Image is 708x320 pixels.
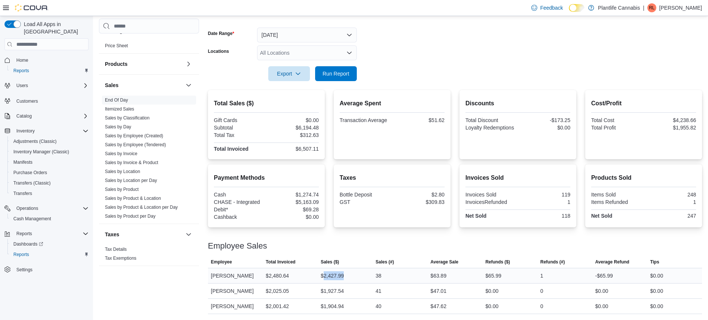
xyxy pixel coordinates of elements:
[486,259,510,265] span: Refunds ($)
[595,271,613,280] div: -$65.99
[13,149,69,155] span: Inventory Manager (Classic)
[465,199,516,205] div: InvoicesRefunded
[208,299,263,314] div: [PERSON_NAME]
[13,138,57,144] span: Adjustments (Classic)
[321,287,344,295] div: $1,927.54
[214,207,265,212] div: Debit*
[519,125,570,131] div: $0.00
[105,231,119,238] h3: Taxes
[650,271,663,280] div: $0.00
[13,68,29,74] span: Reports
[13,180,51,186] span: Transfers (Classic)
[1,228,92,239] button: Reports
[13,96,89,105] span: Customers
[13,204,41,213] button: Operations
[105,196,161,201] a: Sales by Product & Location
[13,191,32,196] span: Transfers
[10,189,35,198] a: Transfers
[105,133,163,139] span: Sales by Employee (Created)
[7,188,92,199] button: Transfers
[13,97,41,106] a: Customers
[13,112,89,121] span: Catalog
[13,204,89,213] span: Operations
[208,31,234,36] label: Date Range
[430,287,446,295] div: $47.01
[105,115,150,121] a: Sales by Classification
[340,117,391,123] div: Transaction Average
[208,241,267,250] h3: Employee Sales
[105,142,166,148] span: Sales by Employee (Tendered)
[7,147,92,157] button: Inventory Manager (Classic)
[376,302,382,311] div: 40
[650,287,663,295] div: $0.00
[1,95,92,106] button: Customers
[10,179,54,188] a: Transfers (Classic)
[649,3,654,12] span: RL
[465,99,570,108] h2: Discounts
[1,203,92,214] button: Operations
[519,117,570,123] div: -$173.25
[214,125,265,131] div: Subtotal
[214,192,265,198] div: Cash
[268,132,319,138] div: $312.63
[10,240,89,249] span: Dashboards
[1,80,92,91] button: Users
[105,178,157,183] a: Sales by Location per Day
[214,99,319,108] h2: Total Sales ($)
[257,28,357,42] button: [DATE]
[4,52,89,294] nav: Complex example
[486,287,499,295] div: $0.00
[105,195,161,201] span: Sales by Product & Location
[268,214,319,220] div: $0.00
[10,168,89,177] span: Purchase Orders
[99,41,199,53] div: Pricing
[13,265,89,274] span: Settings
[266,287,289,295] div: $2,025.05
[105,204,178,210] span: Sales by Product & Location per Day
[10,147,72,156] a: Inventory Manager (Classic)
[595,287,608,295] div: $0.00
[346,50,352,56] button: Open list of options
[10,240,46,249] a: Dashboards
[519,199,570,205] div: 1
[10,147,89,156] span: Inventory Manager (Classic)
[519,213,570,219] div: 118
[105,124,131,130] span: Sales by Day
[13,55,89,65] span: Home
[650,259,659,265] span: Tips
[268,192,319,198] div: $1,274.74
[7,178,92,188] button: Transfers (Classic)
[13,81,31,90] button: Users
[268,117,319,123] div: $0.00
[591,213,612,219] strong: Net Sold
[465,213,487,219] strong: Net Sold
[321,302,344,311] div: $1,904.94
[10,66,32,75] a: Reports
[394,199,445,205] div: $309.83
[16,98,38,104] span: Customers
[486,271,502,280] div: $65.99
[105,43,128,48] a: Price Sheet
[10,137,60,146] a: Adjustments (Classic)
[105,231,183,238] button: Taxes
[105,255,137,261] span: Tax Exemptions
[214,199,265,205] div: CHASE - Integrated
[105,160,158,165] a: Sales by Invoice & Product
[208,48,229,54] label: Locations
[211,259,232,265] span: Employee
[540,259,565,265] span: Refunds (#)
[540,287,543,295] div: 0
[540,271,543,280] div: 1
[323,70,349,77] span: Run Report
[10,158,89,167] span: Manifests
[376,287,382,295] div: 41
[10,158,35,167] a: Manifests
[1,264,92,275] button: Settings
[105,124,131,129] a: Sales by Day
[268,66,310,81] button: Export
[214,146,249,152] strong: Total Invoiced
[214,214,265,220] div: Cashback
[595,302,608,311] div: $0.00
[105,169,140,174] a: Sales by Location
[184,81,193,90] button: Sales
